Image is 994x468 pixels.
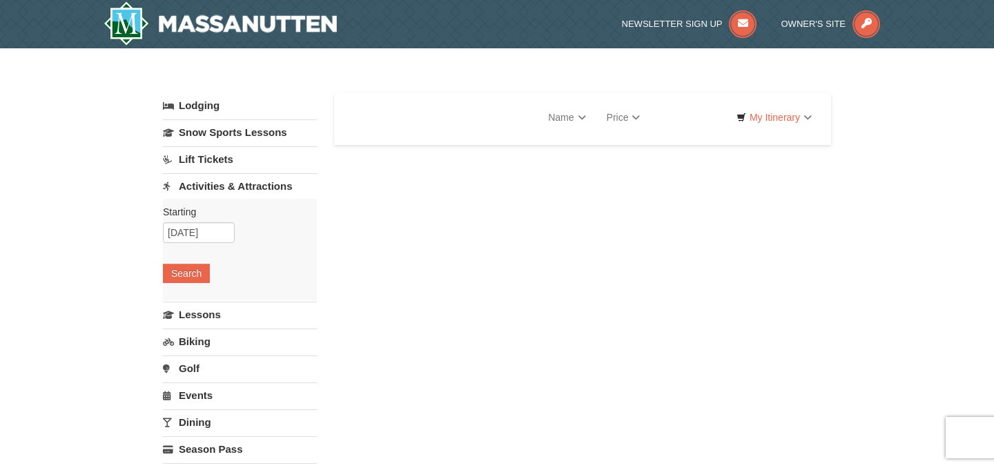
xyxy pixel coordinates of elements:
span: Newsletter Sign Up [622,19,723,29]
label: Starting [163,205,306,219]
a: Lessons [163,302,317,327]
a: Owner's Site [781,19,881,29]
a: Snow Sports Lessons [163,119,317,145]
a: Dining [163,409,317,435]
a: Price [596,104,651,131]
a: Lodging [163,93,317,118]
a: Season Pass [163,436,317,462]
button: Search [163,264,210,283]
a: Newsletter Sign Up [622,19,757,29]
a: My Itinerary [728,107,821,128]
a: Biking [163,329,317,354]
a: Name [538,104,596,131]
a: Activities & Attractions [163,173,317,199]
span: Owner's Site [781,19,846,29]
a: Lift Tickets [163,146,317,172]
a: Massanutten Resort [104,1,337,46]
a: Events [163,382,317,408]
a: Golf [163,355,317,381]
img: Massanutten Resort Logo [104,1,337,46]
